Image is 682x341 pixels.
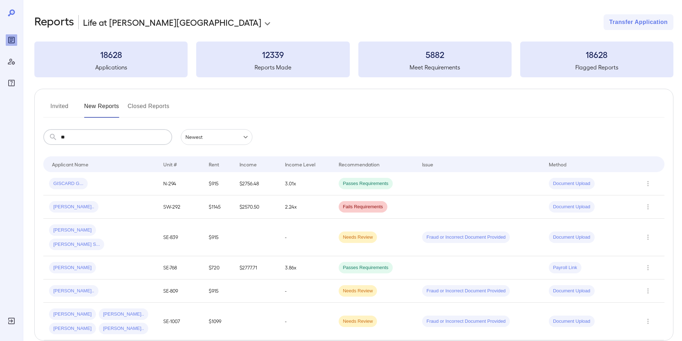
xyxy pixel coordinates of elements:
button: Row Actions [642,262,654,273]
td: SE-1007 [158,303,203,340]
td: SE-768 [158,256,203,279]
p: Life at [PERSON_NAME][GEOGRAPHIC_DATA] [83,16,261,28]
span: Passes Requirements [339,264,393,271]
h5: Flagged Reports [520,63,673,72]
span: Needs Review [339,234,377,241]
span: Document Upload [549,204,595,210]
span: [PERSON_NAME] [49,325,96,332]
button: Row Actions [642,316,654,327]
td: - [279,219,333,256]
button: Row Actions [642,232,654,243]
div: Log Out [6,315,17,327]
div: Income Level [285,160,315,169]
span: [PERSON_NAME].. [49,204,98,210]
div: Income [240,160,257,169]
div: Newest [181,129,252,145]
span: Document Upload [549,318,595,325]
div: Rent [209,160,220,169]
h3: 18628 [520,49,673,60]
td: $1099 [203,303,233,340]
td: - [279,303,333,340]
span: [PERSON_NAME] [49,311,96,318]
span: [PERSON_NAME] [49,227,96,234]
span: [PERSON_NAME] S... [49,241,104,248]
td: SE-839 [158,219,203,256]
td: SE-809 [158,279,203,303]
span: [PERSON_NAME].. [99,311,148,318]
span: Fraud or Incorrect Document Provided [422,288,510,294]
td: $720 [203,256,233,279]
span: [PERSON_NAME].. [49,288,98,294]
td: $915 [203,172,233,195]
h3: 18628 [34,49,188,60]
td: $2570.50 [234,195,280,219]
summary: 18628Applications12339Reports Made5882Meet Requirements18628Flagged Reports [34,42,673,77]
span: Fraud or Incorrect Document Provided [422,234,510,241]
button: Closed Reports [128,101,170,118]
td: 3.01x [279,172,333,195]
button: Row Actions [642,201,654,213]
span: Payroll Link [549,264,581,271]
div: Reports [6,34,17,46]
div: Recommendation [339,160,379,169]
div: Issue [422,160,434,169]
td: $915 [203,219,233,256]
div: Applicant Name [52,160,88,169]
span: Passes Requirements [339,180,393,187]
td: $2777.71 [234,256,280,279]
td: $1145 [203,195,233,219]
button: Invited [43,101,76,118]
span: Needs Review [339,318,377,325]
td: $2756.48 [234,172,280,195]
span: [PERSON_NAME].. [99,325,148,332]
button: Row Actions [642,285,654,297]
button: Row Actions [642,178,654,189]
td: $915 [203,279,233,303]
td: 3.86x [279,256,333,279]
h5: Meet Requirements [358,63,512,72]
h3: 5882 [358,49,512,60]
span: Fraud or Incorrect Document Provided [422,318,510,325]
div: Manage Users [6,56,17,67]
span: Document Upload [549,288,595,294]
span: GISCARD G... [49,180,88,187]
td: SW-292 [158,195,203,219]
div: Unit # [163,160,177,169]
td: 2.24x [279,195,333,219]
h5: Applications [34,63,188,72]
button: Transfer Application [604,14,673,30]
td: N-294 [158,172,203,195]
h2: Reports [34,14,74,30]
span: Document Upload [549,234,595,241]
span: [PERSON_NAME] [49,264,96,271]
h3: 12339 [196,49,349,60]
button: New Reports [84,101,119,118]
td: - [279,279,333,303]
h5: Reports Made [196,63,349,72]
span: Fails Requirements [339,204,387,210]
span: Needs Review [339,288,377,294]
span: Document Upload [549,180,595,187]
div: Method [549,160,566,169]
div: FAQ [6,77,17,89]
